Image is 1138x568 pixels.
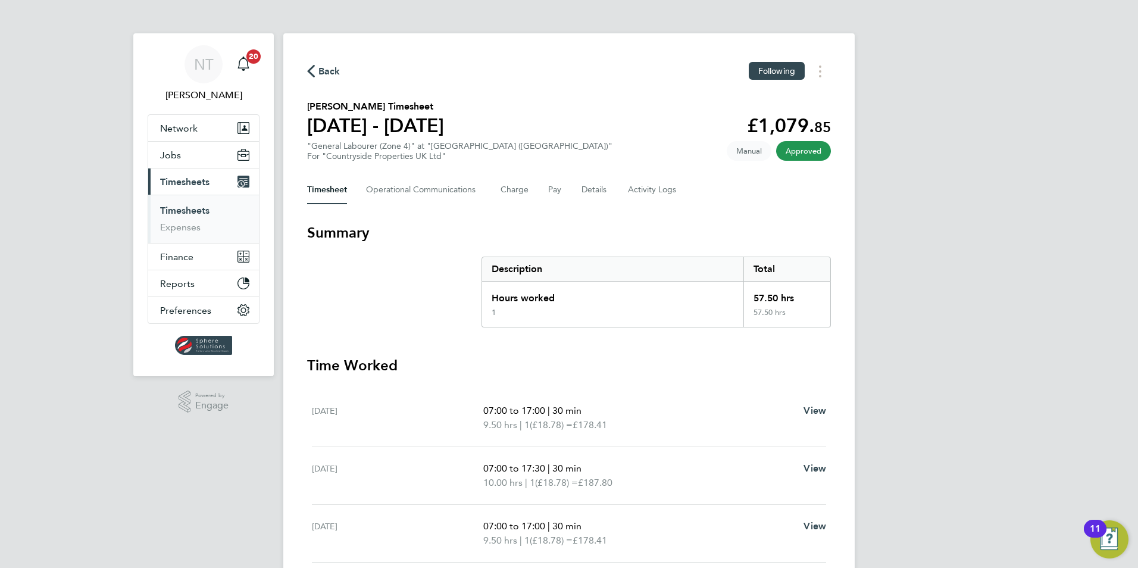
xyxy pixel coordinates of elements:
[246,49,261,64] span: 20
[148,270,259,297] button: Reports
[160,205,210,216] a: Timesheets
[548,405,550,416] span: |
[776,141,831,161] span: This timesheet has been approved.
[312,519,483,548] div: [DATE]
[743,257,830,281] div: Total
[552,405,581,416] span: 30 min
[148,168,259,195] button: Timesheets
[195,391,229,401] span: Powered by
[573,419,607,430] span: £178.41
[548,463,550,474] span: |
[366,176,482,204] button: Operational Communications
[525,477,527,488] span: |
[520,535,522,546] span: |
[160,251,193,263] span: Finance
[501,176,529,204] button: Charge
[307,151,612,161] div: For "Countryside Properties UK Ltd"
[148,336,260,355] a: Go to home page
[482,257,831,327] div: Summary
[548,520,550,532] span: |
[492,308,496,317] div: 1
[520,419,522,430] span: |
[483,520,545,532] span: 07:00 to 17:00
[307,176,347,204] button: Timesheet
[307,223,831,242] h3: Summary
[804,404,826,418] a: View
[160,149,181,161] span: Jobs
[535,477,578,488] span: (£18.78) =
[804,463,826,474] span: View
[758,65,795,76] span: Following
[307,99,444,114] h2: [PERSON_NAME] Timesheet
[573,535,607,546] span: £178.41
[578,477,612,488] span: £187.80
[148,297,259,323] button: Preferences
[133,33,274,376] nav: Main navigation
[483,405,545,416] span: 07:00 to 17:00
[530,476,535,490] span: 1
[160,176,210,188] span: Timesheets
[482,282,743,308] div: Hours worked
[552,463,581,474] span: 30 min
[175,336,233,355] img: spheresolutions-logo-retina.png
[530,419,573,430] span: (£18.78) =
[743,308,830,327] div: 57.50 hrs
[628,176,678,204] button: Activity Logs
[809,62,831,80] button: Timesheets Menu
[814,118,831,136] span: 85
[743,282,830,308] div: 57.50 hrs
[581,176,609,204] button: Details
[307,141,612,161] div: "General Labourer (Zone 4)" at "[GEOGRAPHIC_DATA] ([GEOGRAPHIC_DATA])"
[160,123,198,134] span: Network
[312,461,483,490] div: [DATE]
[179,391,229,413] a: Powered byEngage
[1090,520,1128,558] button: Open Resource Center, 11 new notifications
[312,404,483,432] div: [DATE]
[160,221,201,233] a: Expenses
[727,141,771,161] span: This timesheet was manually created.
[148,195,259,243] div: Timesheets
[747,114,831,137] app-decimal: £1,079.
[483,535,517,546] span: 9.50 hrs
[307,114,444,138] h1: [DATE] - [DATE]
[307,64,340,79] button: Back
[804,519,826,533] a: View
[749,62,805,80] button: Following
[307,356,831,375] h3: Time Worked
[483,463,545,474] span: 07:00 to 17:30
[804,520,826,532] span: View
[548,176,562,204] button: Pay
[194,57,214,72] span: NT
[1090,529,1101,544] div: 11
[232,45,255,83] a: 20
[524,533,530,548] span: 1
[160,278,195,289] span: Reports
[148,115,259,141] button: Network
[318,64,340,79] span: Back
[160,305,211,316] span: Preferences
[552,520,581,532] span: 30 min
[482,257,743,281] div: Description
[148,45,260,102] a: NT[PERSON_NAME]
[148,244,259,270] button: Finance
[483,419,517,430] span: 9.50 hrs
[524,418,530,432] span: 1
[148,142,259,168] button: Jobs
[804,405,826,416] span: View
[530,535,573,546] span: (£18.78) =
[148,88,260,102] span: Nathan Taylor
[195,401,229,411] span: Engage
[483,477,523,488] span: 10.00 hrs
[804,461,826,476] a: View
